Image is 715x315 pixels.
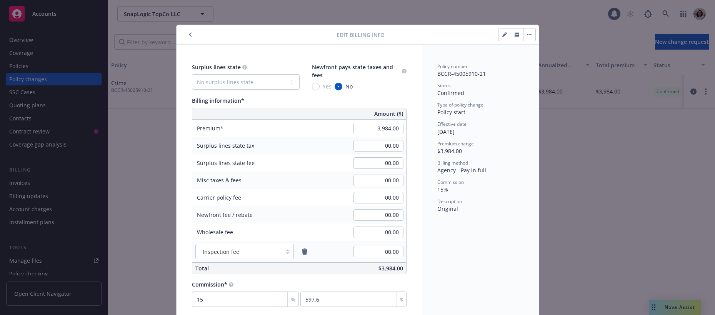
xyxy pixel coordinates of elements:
span: No [345,82,353,90]
input: 0.00 [353,157,403,169]
input: 0.00 [353,192,403,203]
span: % [291,295,295,303]
span: Yes [323,82,332,90]
input: No [335,83,342,90]
span: $3,984.00 [378,265,403,272]
span: Surplus lines state tax [197,142,254,149]
span: $3,984.00 [437,147,462,155]
span: Inspection fee [200,248,278,256]
span: Policy number [437,63,468,70]
span: $ [400,295,403,303]
span: [DATE] [437,128,455,135]
input: 0.00 [353,123,403,134]
span: Carrier policy fee [197,194,241,201]
span: Premium [197,125,223,132]
input: 0.00 [353,140,403,152]
span: Policy start [437,108,465,116]
input: 0.00 [353,246,403,257]
span: Surplus lines state fee [197,159,255,167]
span: Total [195,265,209,272]
span: Newfront pays state taxes and fees [312,63,393,79]
input: 0.00 [353,175,403,186]
span: Effective date [437,121,467,127]
input: 0.00 [353,227,403,238]
span: Confirmed [437,89,464,97]
span: Newfront fee / rebate [197,211,253,218]
span: Type of policy change [437,102,483,108]
span: Original [437,205,458,212]
span: Wholesale fee [197,228,233,236]
input: Yes [312,83,320,90]
a: remove [300,247,309,256]
span: Commission* [192,281,227,288]
span: Description [437,198,462,205]
span: Edit billing info [337,31,385,39]
span: Premium change [437,140,474,147]
span: Status [437,82,451,89]
span: 15% [437,186,448,193]
span: Misc taxes & fees [197,177,242,184]
span: Billing method [437,160,468,166]
span: BCCR-45005910-21 [437,70,486,77]
span: Inspection fee [203,248,239,256]
input: 0.00 [353,209,403,221]
span: Commission [437,179,464,185]
span: Surplus lines state [192,63,241,71]
span: Agency - Pay in full [437,167,486,174]
span: Amount ($) [374,110,403,118]
span: Billing information* [192,97,244,104]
